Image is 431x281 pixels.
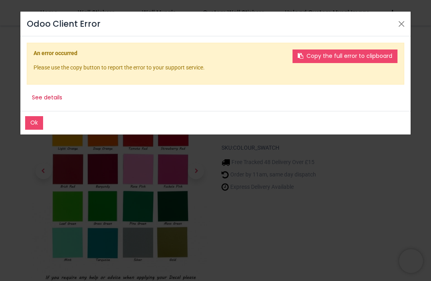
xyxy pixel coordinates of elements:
button: Ok [25,116,43,130]
button: Close [395,18,407,30]
p: Please use the copy button to report the error to your support service. [34,64,397,72]
iframe: Brevo live chat [399,249,423,273]
b: An error occurred [34,50,77,56]
button: See details [27,91,67,105]
h4: Odoo Client Error [27,18,101,30]
button: Copy the full error to clipboard [293,49,397,63]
